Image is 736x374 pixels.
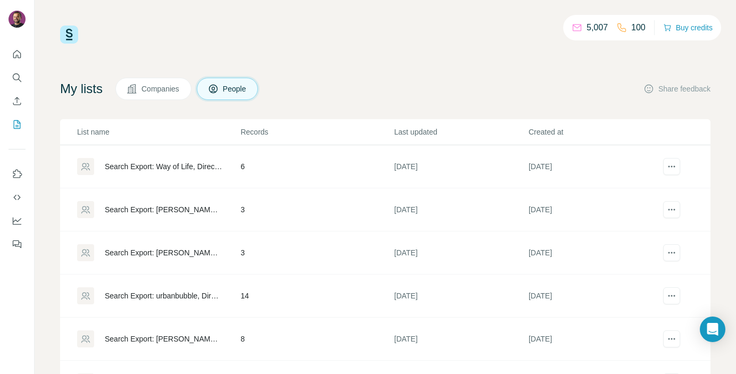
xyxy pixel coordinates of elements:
td: [DATE] [394,275,528,318]
div: Search Export: urbanbubble, Director, Vice President, CXO - [DATE] 08:57 [105,290,222,301]
button: Quick start [9,45,26,64]
div: Search Export: [PERSON_NAME], Director, Vice President, CXO - [DATE] 08:57 [105,204,222,215]
img: Surfe Logo [60,26,78,44]
button: Share feedback [643,84,710,94]
td: 8 [240,318,394,361]
td: [DATE] [528,145,663,188]
td: 6 [240,145,394,188]
td: [DATE] [394,318,528,361]
button: Search [9,68,26,87]
td: [DATE] [394,145,528,188]
p: Last updated [394,127,528,137]
div: Open Intercom Messenger [700,317,725,342]
button: actions [663,244,680,261]
div: Search Export: Way of Life, Director, Vice President, CXO - [DATE] 08:58 [105,161,222,172]
button: My lists [9,115,26,134]
button: Feedback [9,235,26,254]
p: 100 [631,21,646,34]
td: 3 [240,231,394,275]
div: Search Export: [PERSON_NAME], Director, Vice President, CXO - [DATE] 08:56 [105,334,222,344]
button: Dashboard [9,211,26,230]
p: Records [240,127,393,137]
td: 14 [240,275,394,318]
span: People [223,84,247,94]
button: Buy credits [663,20,713,35]
p: Created at [529,127,662,137]
button: actions [663,287,680,304]
td: [DATE] [528,188,663,231]
button: Use Surfe on LinkedIn [9,164,26,184]
button: actions [663,330,680,347]
td: [DATE] [528,231,663,275]
button: actions [663,201,680,218]
button: Enrich CSV [9,92,26,111]
p: List name [77,127,239,137]
button: actions [663,158,680,175]
td: [DATE] [528,318,663,361]
td: [DATE] [394,188,528,231]
button: Use Surfe API [9,188,26,207]
div: Search Export: [PERSON_NAME], Director, Vice President, CXO - [DATE] 08:57 [105,247,222,258]
p: 5,007 [587,21,608,34]
span: Companies [141,84,180,94]
td: [DATE] [528,275,663,318]
h4: My lists [60,80,103,97]
td: 3 [240,188,394,231]
td: [DATE] [394,231,528,275]
img: Avatar [9,11,26,28]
